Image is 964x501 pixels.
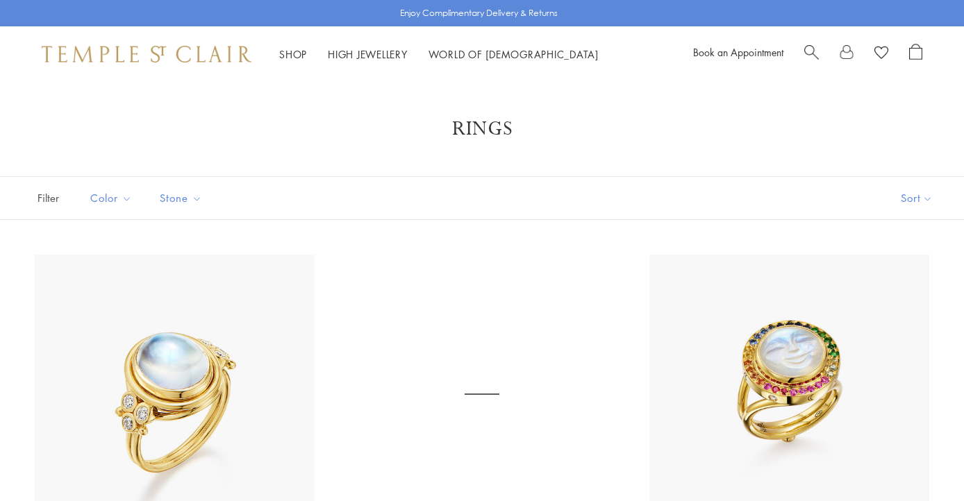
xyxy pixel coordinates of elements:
button: Show sort by [870,177,964,219]
nav: Main navigation [279,46,599,63]
a: Open Shopping Bag [909,44,922,65]
a: ShopShop [279,47,307,61]
a: World of [DEMOGRAPHIC_DATA]World of [DEMOGRAPHIC_DATA] [429,47,599,61]
h1: Rings [56,117,908,142]
a: View Wishlist [874,44,888,65]
a: High JewelleryHigh Jewellery [328,47,408,61]
span: Stone [153,189,213,207]
iframe: Gorgias live chat messenger [895,436,950,487]
img: Temple St. Clair [42,46,251,62]
a: Book an Appointment [693,45,783,59]
button: Stone [149,182,213,214]
p: Enjoy Complimentary Delivery & Returns [400,6,558,20]
span: Color [83,189,142,207]
button: Color [80,182,142,214]
a: Search [804,44,819,65]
